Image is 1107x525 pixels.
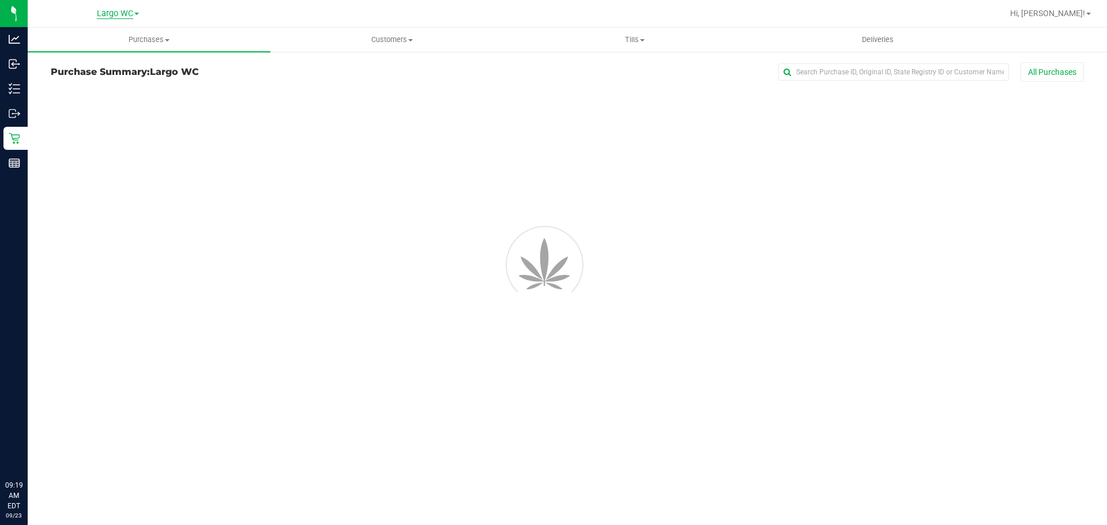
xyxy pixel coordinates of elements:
[9,83,20,95] inline-svg: Inventory
[513,28,756,52] a: Tills
[9,108,20,119] inline-svg: Outbound
[778,63,1009,81] input: Search Purchase ID, Original ID, State Registry ID or Customer Name...
[9,157,20,169] inline-svg: Reports
[756,28,999,52] a: Deliveries
[9,58,20,70] inline-svg: Inbound
[5,480,22,511] p: 09:19 AM EDT
[514,35,755,45] span: Tills
[150,66,199,77] span: Largo WC
[28,28,270,52] a: Purchases
[9,33,20,45] inline-svg: Analytics
[97,9,133,19] span: Largo WC
[271,35,513,45] span: Customers
[1021,62,1084,82] button: All Purchases
[51,67,395,77] h3: Purchase Summary:
[846,35,909,45] span: Deliveries
[1010,9,1085,18] span: Hi, [PERSON_NAME]!
[28,35,270,45] span: Purchases
[9,133,20,144] inline-svg: Retail
[270,28,513,52] a: Customers
[5,511,22,520] p: 09/23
